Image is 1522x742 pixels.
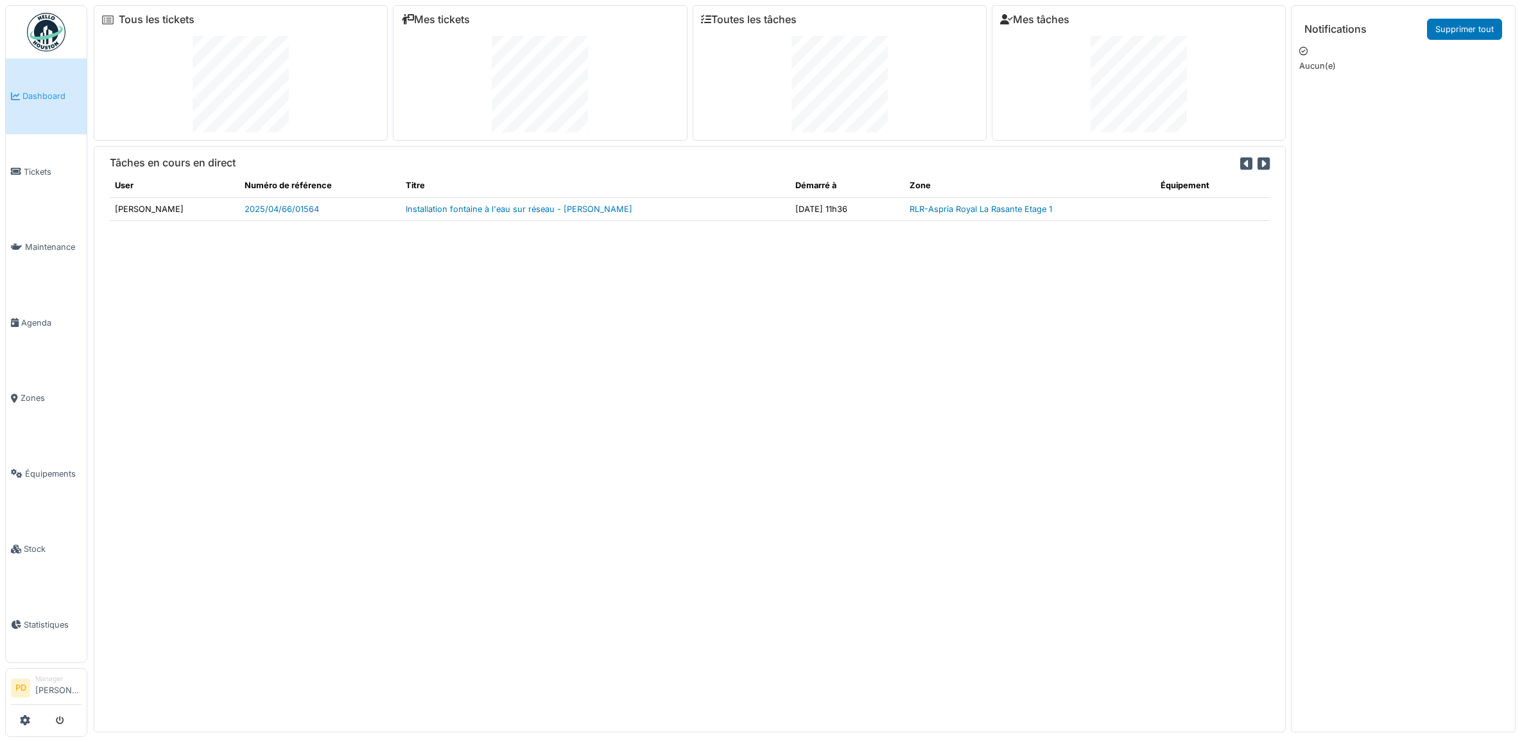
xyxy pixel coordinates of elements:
[27,13,65,51] img: Badge_color-CXgf-gQk.svg
[25,468,82,480] span: Équipements
[24,166,82,178] span: Tickets
[790,197,904,220] td: [DATE] 11h36
[11,674,82,705] a: PD Manager[PERSON_NAME]
[239,174,400,197] th: Numéro de référence
[401,174,790,197] th: Titre
[24,619,82,631] span: Statistiques
[35,674,82,702] li: [PERSON_NAME]
[910,204,1052,214] a: RLR-Aspria Royal La Rasante Etage 1
[6,134,87,210] a: Tickets
[11,678,30,698] li: PD
[1299,60,1507,72] p: Aucun(e)
[904,174,1156,197] th: Zone
[1304,23,1367,35] h6: Notifications
[24,543,82,555] span: Stock
[1155,174,1270,197] th: Équipement
[110,197,239,220] td: [PERSON_NAME]
[790,174,904,197] th: Démarré à
[6,285,87,361] a: Agenda
[22,90,82,102] span: Dashboard
[6,436,87,512] a: Équipements
[1427,19,1502,40] a: Supprimer tout
[35,674,82,684] div: Manager
[110,157,236,169] h6: Tâches en cours en direct
[6,587,87,663] a: Statistiques
[6,58,87,134] a: Dashboard
[21,317,82,329] span: Agenda
[25,241,82,253] span: Maintenance
[115,181,134,190] span: translation missing: fr.shared.user
[701,13,797,26] a: Toutes les tâches
[245,204,319,214] a: 2025/04/66/01564
[406,204,632,214] a: Installation fontaine à l'eau sur réseau - [PERSON_NAME]
[401,13,470,26] a: Mes tickets
[21,392,82,404] span: Zones
[6,209,87,285] a: Maintenance
[1000,13,1069,26] a: Mes tâches
[6,511,87,587] a: Stock
[6,360,87,436] a: Zones
[119,13,195,26] a: Tous les tickets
